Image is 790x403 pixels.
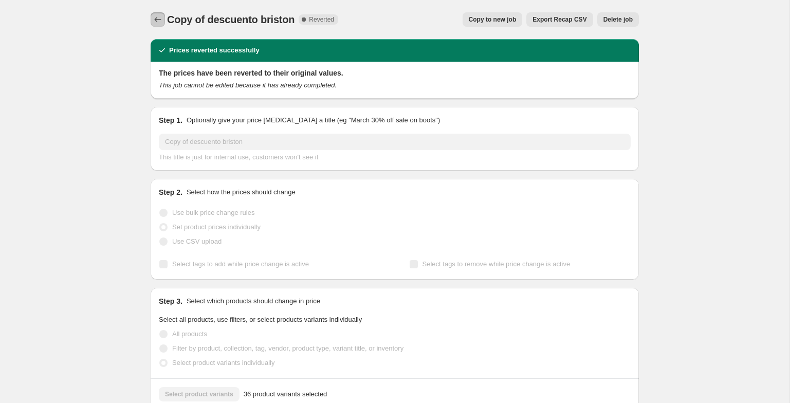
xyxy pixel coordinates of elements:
[159,153,318,161] span: This title is just for internal use, customers won't see it
[159,316,362,323] span: Select all products, use filters, or select products variants individually
[187,115,440,125] p: Optionally give your price [MEDICAL_DATA] a title (eg "March 30% off sale on boots")
[172,260,309,268] span: Select tags to add while price change is active
[172,223,261,231] span: Set product prices individually
[603,15,633,24] span: Delete job
[187,187,296,197] p: Select how the prices should change
[469,15,517,24] span: Copy to new job
[169,45,260,56] h2: Prices reverted successfully
[159,296,182,306] h2: Step 3.
[159,115,182,125] h2: Step 1.
[172,237,222,245] span: Use CSV upload
[172,344,403,352] span: Filter by product, collection, tag, vendor, product type, variant title, or inventory
[463,12,523,27] button: Copy to new job
[167,14,295,25] span: Copy of descuento briston
[172,330,207,338] span: All products
[159,134,631,150] input: 30% off holiday sale
[526,12,593,27] button: Export Recap CSV
[159,68,631,78] h2: The prices have been reverted to their original values.
[159,81,337,89] i: This job cannot be edited because it has already completed.
[172,359,274,367] span: Select product variants individually
[597,12,639,27] button: Delete job
[172,209,254,216] span: Use bulk price change rules
[187,296,320,306] p: Select which products should change in price
[532,15,586,24] span: Export Recap CSV
[422,260,571,268] span: Select tags to remove while price change is active
[159,187,182,197] h2: Step 2.
[151,12,165,27] button: Price change jobs
[309,15,334,24] span: Reverted
[244,389,327,399] span: 36 product variants selected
